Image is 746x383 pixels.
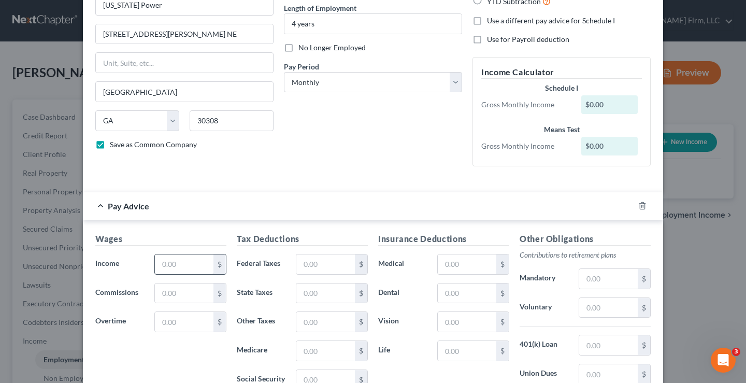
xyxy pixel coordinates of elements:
div: $ [496,312,509,332]
h5: Insurance Deductions [378,233,509,246]
input: 0.00 [579,335,638,355]
label: Life [373,341,432,361]
label: Federal Taxes [232,254,291,275]
div: $0.00 [581,95,638,114]
input: 0.00 [155,283,213,303]
div: $ [213,283,226,303]
label: Other Taxes [232,311,291,332]
span: Save as Common Company [110,140,197,149]
span: Use a different pay advice for Schedule I [487,16,615,25]
div: $ [496,254,509,274]
div: Gross Monthly Income [476,100,576,110]
input: 0.00 [296,254,355,274]
label: Length of Employment [284,3,356,13]
label: Dental [373,283,432,304]
span: No Longer Employed [298,43,366,52]
span: Pay Advice [108,201,149,211]
input: 0.00 [438,341,496,361]
input: 0.00 [438,254,496,274]
label: State Taxes [232,283,291,304]
input: 0.00 [579,298,638,318]
input: 0.00 [438,312,496,332]
input: 0.00 [296,341,355,361]
div: $0.00 [581,137,638,155]
div: $ [638,298,650,318]
input: 0.00 [155,312,213,332]
input: ex: 2 years [284,14,462,34]
div: Schedule I [481,83,642,93]
div: $ [638,269,650,289]
label: Medical [373,254,432,275]
p: Contributions to retirement plans [520,250,651,260]
label: Overtime [90,311,149,332]
label: 401(k) Loan [514,335,573,356]
input: Enter city... [96,82,273,102]
input: Unit, Suite, etc... [96,53,273,73]
label: Voluntary [514,297,573,318]
div: $ [496,341,509,361]
input: Enter zip... [190,110,274,131]
div: Means Test [481,124,642,135]
div: $ [355,254,367,274]
label: Mandatory [514,268,573,289]
input: 0.00 [438,283,496,303]
input: 0.00 [579,269,638,289]
input: 0.00 [296,283,355,303]
div: Gross Monthly Income [476,141,576,151]
span: Pay Period [284,62,319,71]
div: $ [213,254,226,274]
h5: Wages [95,233,226,246]
div: $ [638,335,650,355]
input: 0.00 [296,312,355,332]
span: Use for Payroll deduction [487,35,569,44]
h5: Other Obligations [520,233,651,246]
input: Enter address... [96,24,273,44]
div: $ [213,312,226,332]
h5: Income Calculator [481,66,642,79]
span: 3 [732,348,740,356]
iframe: Intercom live chat [711,348,736,373]
div: $ [355,283,367,303]
label: Medicare [232,341,291,361]
span: Income [95,259,119,267]
div: $ [496,283,509,303]
div: $ [355,312,367,332]
h5: Tax Deductions [237,233,368,246]
div: $ [355,341,367,361]
label: Vision [373,311,432,332]
input: 0.00 [155,254,213,274]
label: Commissions [90,283,149,304]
